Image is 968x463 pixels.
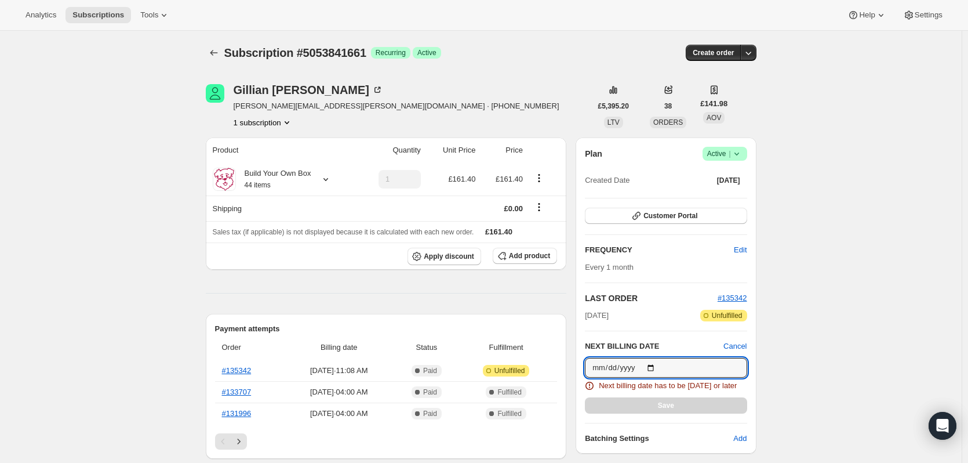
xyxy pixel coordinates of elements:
th: Quantity [356,138,424,163]
div: Build Your Own Box [236,168,311,191]
span: [DATE] · 04:00 AM [287,386,391,398]
span: Next billing date has to be [DATE] or later [599,380,737,392]
button: 38 [657,98,679,114]
h2: Payment attempts [215,323,558,335]
span: Fulfillment [462,342,550,353]
button: Add product [493,248,557,264]
nav: Pagination [215,433,558,450]
a: #131996 [222,409,252,418]
span: LTV [607,118,620,126]
span: Apply discount [424,252,474,261]
button: Next [231,433,247,450]
span: Help [859,10,875,20]
span: Settings [915,10,942,20]
button: Add [726,429,754,448]
th: Unit Price [424,138,479,163]
div: Gillian [PERSON_NAME] [234,84,383,96]
button: Subscriptions [206,45,222,61]
span: [DATE] · 04:00 AM [287,408,391,419]
span: ORDERS [653,118,683,126]
button: Cancel [723,341,747,352]
span: Customer Portal [643,211,697,220]
a: #135342 [718,294,747,302]
span: £161.40 [496,175,523,183]
span: Recurring [376,48,406,57]
span: [PERSON_NAME][EMAIL_ADDRESS][PERSON_NAME][DOMAIN_NAME] · [PHONE_NUMBER] [234,100,559,112]
span: Paid [423,388,437,397]
span: Fulfilled [497,409,521,418]
span: Subscriptions [72,10,124,20]
h2: NEXT BILLING DATE [585,341,723,352]
span: Active [707,148,743,160]
button: £5,395.20 [591,98,636,114]
th: Price [479,138,526,163]
button: Tools [133,7,177,23]
span: AOV [707,114,721,122]
span: [DATE] · 11:08 AM [287,365,391,377]
img: product img [213,168,236,191]
button: Customer Portal [585,208,747,224]
span: Add [733,433,747,444]
button: Apply discount [407,248,481,265]
span: Paid [423,366,437,375]
span: Add product [509,251,550,261]
span: £0.00 [504,204,523,213]
button: Edit [727,241,754,259]
span: Gillian wynn [206,84,224,103]
th: Order [215,335,283,360]
a: #135342 [222,366,252,375]
span: [DATE] [717,176,740,185]
span: Paid [423,409,437,418]
h2: FREQUENCY [585,244,734,256]
button: Product actions [530,172,548,185]
button: Create order [686,45,741,61]
span: £161.40 [485,227,512,236]
th: Product [206,138,356,163]
span: Unfulfilled [494,366,525,375]
span: £5,395.20 [598,102,629,111]
th: Shipping [206,196,356,221]
button: Subscriptions [65,7,131,23]
button: Analytics [19,7,63,23]
span: Analytics [26,10,56,20]
small: 44 items [245,181,271,189]
button: Settings [896,7,949,23]
span: Subscription #5053841661 [224,46,366,59]
span: Billing date [287,342,391,353]
span: Created Date [585,175,629,186]
span: Unfulfilled [712,311,743,320]
a: #133707 [222,388,252,396]
button: Product actions [234,117,293,128]
button: Help [840,7,893,23]
h2: Plan [585,148,602,160]
span: Sales tax (if applicable) is not displayed because it is calculated with each new order. [213,228,474,236]
span: Every 1 month [585,263,634,272]
h2: LAST ORDER [585,292,718,304]
div: Open Intercom Messenger [929,412,956,440]
button: Shipping actions [530,201,548,214]
span: Create order [693,48,734,57]
span: [DATE] [585,310,609,321]
span: £141.98 [700,98,727,110]
span: Active [417,48,436,57]
span: Tools [140,10,158,20]
span: | [729,149,730,158]
button: #135342 [718,292,747,304]
span: Status [398,342,455,353]
span: Fulfilled [497,388,521,397]
span: Edit [734,244,747,256]
span: £161.40 [448,175,475,183]
button: [DATE] [710,172,747,189]
h6: Batching Settings [585,433,733,444]
span: 38 [664,102,672,111]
